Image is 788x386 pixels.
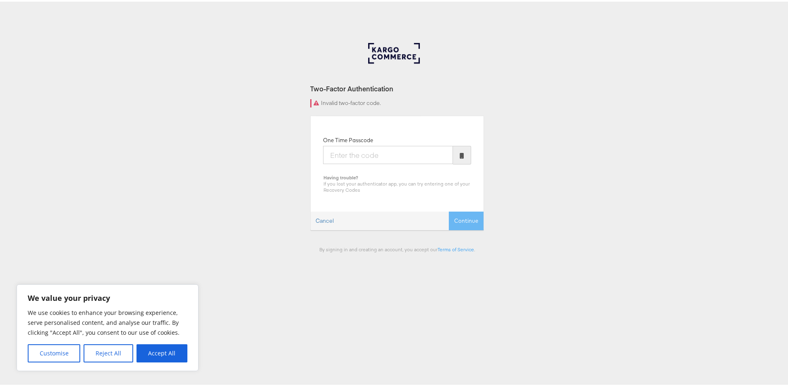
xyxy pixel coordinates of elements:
input: Enter the code [323,144,453,162]
a: Cancel [311,210,339,228]
p: We use cookies to enhance your browsing experience, serve personalised content, and analyse our t... [28,306,187,336]
button: Accept All [137,343,187,361]
button: Reject All [84,343,133,361]
label: One Time Passcode [323,135,373,143]
p: We value your privacy [28,291,187,301]
a: Terms of Service [438,245,474,251]
b: Having trouble? [323,173,358,179]
div: Invalid two-factor code. [310,98,484,106]
div: Two-Factor Authentication [310,82,484,92]
span: If you lost your authenticator app, you can try entering one of your Recovery Codes [323,179,470,191]
button: Customise [28,343,80,361]
div: By signing in and creating an account, you accept our . [310,245,484,251]
div: We value your privacy [17,283,199,369]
